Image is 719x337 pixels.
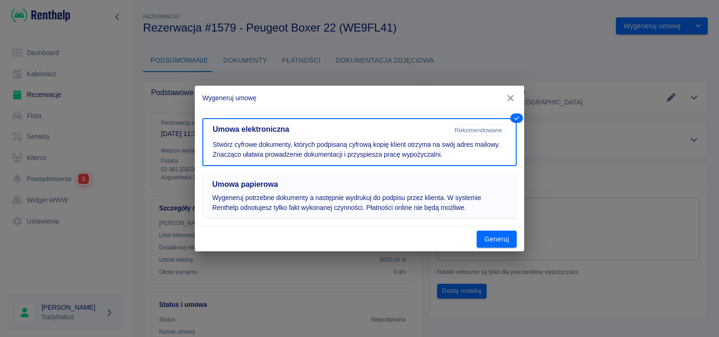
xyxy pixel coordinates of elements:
button: Umowa elektronicznaRekomendowaneStwórz cyfrowe dokumenty, których podpisaną cyfrową kopię klient ... [202,118,517,166]
h2: Wygeneruj umowę [195,86,524,110]
h5: Umowa papierowa [212,180,507,189]
p: Stwórz cyfrowe dokumenty, których podpisaną cyfrową kopię klient otrzyma na swój adres mailowy. Z... [213,140,506,160]
p: Wygeneruj potrzebne dokumenty a następnie wydrukuj do podpisu przez klienta. W systemie Renthelp ... [212,193,507,213]
button: Generuj [477,231,517,248]
span: Rekomendowane [451,127,506,134]
h5: Umowa elektroniczna [213,125,447,134]
button: Umowa papierowaWygeneruj potrzebne dokumenty a następnie wydrukuj do podpisu przez klienta. W sys... [202,174,517,219]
